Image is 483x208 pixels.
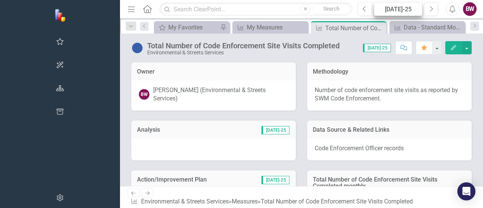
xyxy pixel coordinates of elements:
[312,4,350,14] button: Search
[137,126,205,133] h3: Analysis
[261,198,413,205] div: Total Number of Code Enforcement Site Visits Completed
[147,42,340,50] div: Total Number of Code Enforcement Site Visits Completed
[131,42,143,54] img: Target Pending
[168,23,218,32] div: My Favorites
[315,86,464,103] p: Number of code enforcement site visits as reported by SWM Code Enforcement.
[313,176,466,190] h3: Total Number of Code Enforcement Site Visits Completed monthly
[363,44,391,52] span: [DATE]-25
[261,176,289,184] span: [DATE]-25
[313,126,466,133] h3: Data Source & Related Links
[153,86,288,103] div: [PERSON_NAME] (Environmental & Streets Services)
[232,198,258,205] a: Measures
[54,8,68,22] img: ClearPoint Strategy
[160,3,352,16] input: Search ClearPoint...
[261,126,289,134] span: [DATE]-25
[404,23,463,32] div: Data - Standard Monthly Data for Measures
[377,5,420,14] div: [DATE]-25
[137,68,290,75] h3: Owner
[313,68,466,75] h3: Methodology
[156,23,218,32] a: My Favorites
[391,23,463,32] a: Data - Standard Monthly Data for Measures
[131,197,416,206] div: » »
[139,89,149,100] div: BW
[315,144,464,153] p: Code Enforcement Officer records
[234,23,306,32] a: My Measures
[463,2,477,16] button: BW
[325,23,385,33] div: Total Number of Code Enforcement Site Visits Completed
[374,2,422,16] button: [DATE]-25
[323,6,340,12] span: Search
[457,182,475,200] div: Open Intercom Messenger
[247,23,306,32] div: My Measures
[141,198,229,205] a: Environmental & Streets Services
[147,50,340,55] div: Environmental & Streets Services
[137,176,246,183] h3: Action/Improvement Plan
